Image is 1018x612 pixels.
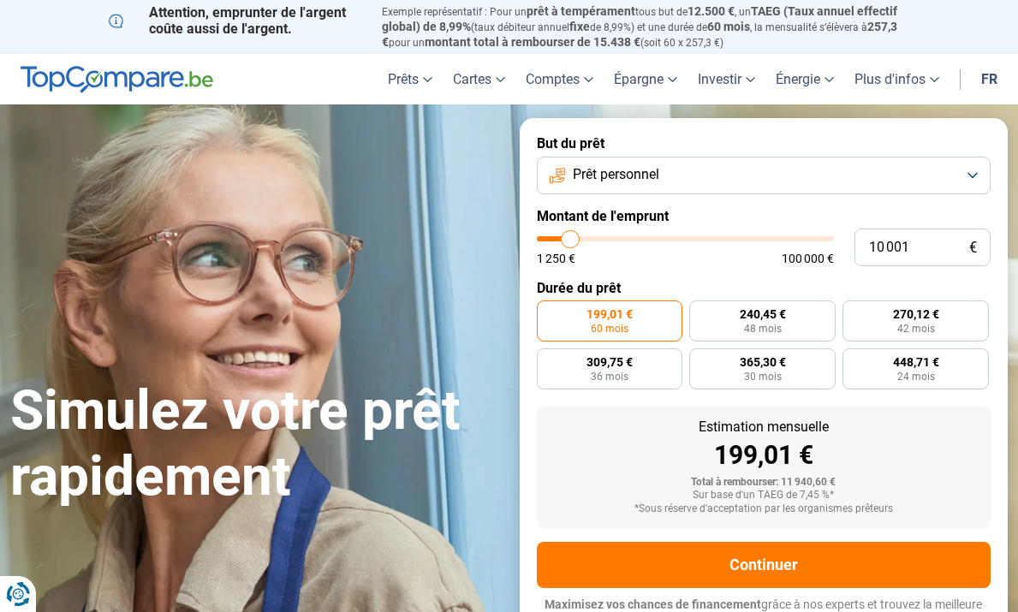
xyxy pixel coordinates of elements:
span: 365,30 € [740,356,786,368]
span: 30 mois [744,371,782,382]
a: Comptes [515,54,604,104]
span: 100 000 € [782,253,834,264]
span: montant total à rembourser de 15.438 € [425,35,640,49]
div: Total à rembourser: 11 940,60 € [551,477,978,489]
span: 199,01 € [586,308,633,320]
p: Attention, emprunter de l'argent coûte aussi de l'argent. [109,4,362,37]
span: 48 mois [744,324,782,334]
div: Estimation mensuelle [551,420,978,434]
span: Prêt personnel [573,165,659,184]
a: Investir [688,54,765,104]
p: Exemple représentatif : Pour un tous but de , un (taux débiteur annuel de 8,99%) et une durée de ... [382,4,909,50]
div: Sur base d'un TAEG de 7,45 %* [551,490,978,502]
span: 12.500 € [688,4,735,18]
a: Épargne [604,54,688,104]
span: fixe [569,20,590,33]
span: 60 mois [707,20,750,33]
span: 257,3 € [382,20,897,49]
span: 24 mois [897,371,935,382]
button: Continuer [537,542,991,588]
span: 309,75 € [586,356,633,368]
div: *Sous réserve d'acceptation par les organismes prêteurs [551,503,978,515]
label: Montant de l'emprunt [537,208,991,224]
span: 270,12 € [893,308,939,320]
h1: Simulez votre prêt rapidement [10,378,499,510]
span: 240,45 € [740,308,786,320]
span: Maximisez vos chances de financement [545,597,761,611]
a: Prêts [378,54,443,104]
span: TAEG (Taux annuel effectif global) de 8,99% [382,4,897,33]
span: 448,71 € [893,356,939,368]
span: 36 mois [591,371,628,382]
span: € [969,241,977,255]
span: prêt à tempérament [527,4,635,18]
label: Durée du prêt [537,280,991,296]
label: But du prêt [537,135,991,152]
span: 1 250 € [537,253,575,264]
button: Prêt personnel [537,157,991,194]
img: TopCompare [21,66,213,93]
a: fr [971,54,1008,104]
a: Plus d'infos [844,54,950,104]
a: Énergie [765,54,844,104]
span: 60 mois [591,324,628,334]
a: Cartes [443,54,515,104]
span: 42 mois [897,324,935,334]
div: 199,01 € [551,443,978,468]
